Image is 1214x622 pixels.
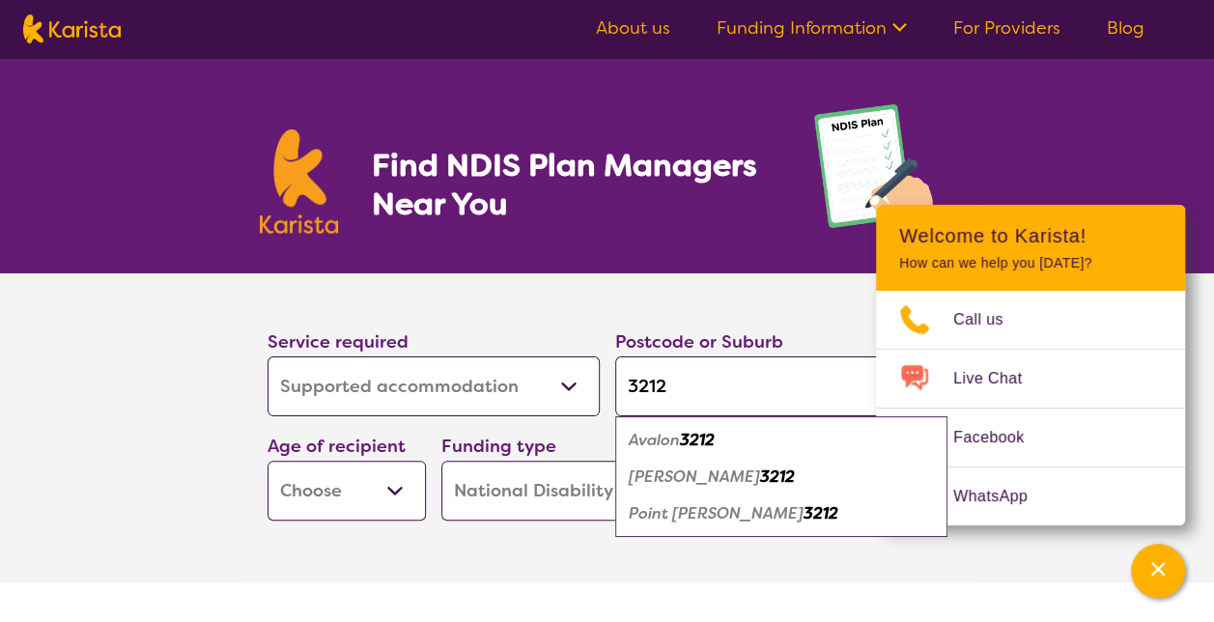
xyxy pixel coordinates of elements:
em: 3212 [680,430,715,450]
a: For Providers [953,16,1060,40]
a: Blog [1107,16,1144,40]
div: Channel Menu [876,205,1185,525]
img: Karista logo [260,129,339,234]
img: plan-management [814,104,955,273]
input: Type [615,356,947,416]
label: Service required [268,330,409,353]
span: Facebook [953,423,1047,452]
em: 3212 [804,503,838,523]
label: Funding type [441,435,556,458]
a: About us [596,16,670,40]
a: Funding Information [717,16,907,40]
span: Call us [953,305,1027,334]
em: Point [PERSON_NAME] [629,503,804,523]
h1: Find NDIS Plan Managers Near You [371,146,775,223]
a: Web link opens in a new tab. [876,467,1185,525]
em: [PERSON_NAME] [629,466,760,487]
img: Karista logo [23,14,121,43]
div: Point Wilson 3212 [625,495,938,532]
ul: Choose channel [876,291,1185,525]
span: WhatsApp [953,482,1051,511]
em: 3212 [760,466,795,487]
label: Postcode or Suburb [615,330,783,353]
p: How can we help you [DATE]? [899,255,1162,271]
div: Avalon 3212 [625,422,938,459]
span: Live Chat [953,364,1045,393]
button: Channel Menu [1131,544,1185,598]
div: Lara 3212 [625,459,938,495]
h2: Welcome to Karista! [899,224,1162,247]
label: Age of recipient [268,435,406,458]
em: Avalon [629,430,680,450]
